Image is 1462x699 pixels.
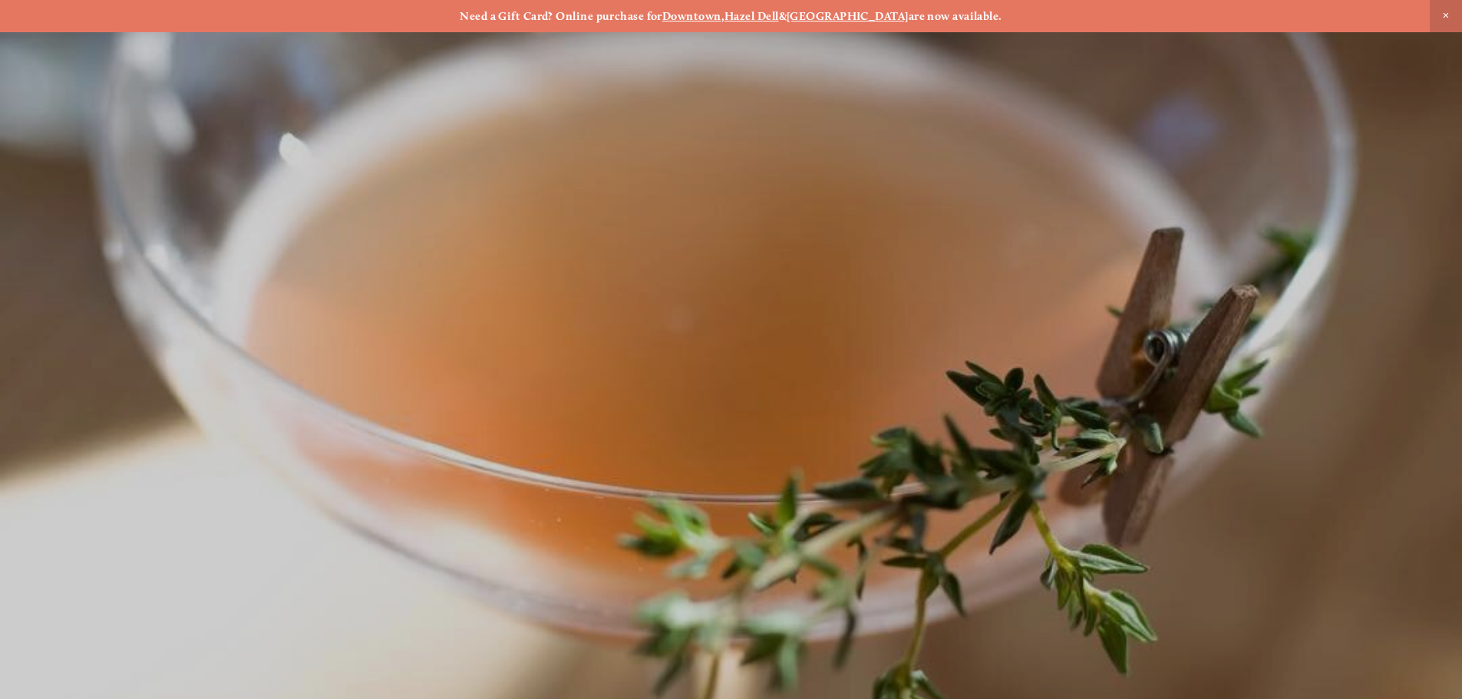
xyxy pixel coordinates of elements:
a: Hazel Dell [724,9,779,23]
strong: & [779,9,787,23]
strong: Need a Gift Card? Online purchase for [460,9,662,23]
strong: are now available. [909,9,1002,23]
strong: , [721,9,724,23]
a: Downtown [662,9,721,23]
a: [GEOGRAPHIC_DATA] [787,9,909,23]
